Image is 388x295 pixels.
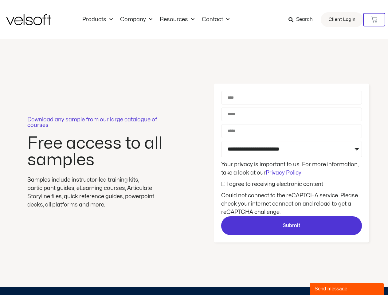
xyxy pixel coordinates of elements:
span: Submit [283,222,300,230]
a: ResourcesMenu Toggle [156,16,198,23]
div: Could not connect to the reCAPTCHA service. Please check your internet connection and reload to g... [221,191,362,216]
a: ProductsMenu Toggle [79,16,116,23]
p: Download any sample from our large catalogue of courses [27,117,166,128]
a: CompanyMenu Toggle [116,16,156,23]
span: Search [296,16,313,24]
span: Client Login [328,16,355,24]
a: Privacy Policy [266,170,301,175]
a: Client Login [321,12,363,27]
div: Your privacy is important to us. For more information, take a look at our . [220,160,363,177]
div: Samples include instructor-led training kits, participant guides, eLearning courses, Articulate S... [27,176,166,209]
img: Velsoft Training Materials [6,14,51,25]
nav: Menu [79,16,233,23]
a: Search [288,14,317,25]
button: Submit [221,216,362,235]
label: I agree to receiving electronic content [226,182,323,187]
a: ContactMenu Toggle [198,16,233,23]
h2: Free access to all samples [27,135,166,168]
iframe: chat widget [310,281,385,295]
